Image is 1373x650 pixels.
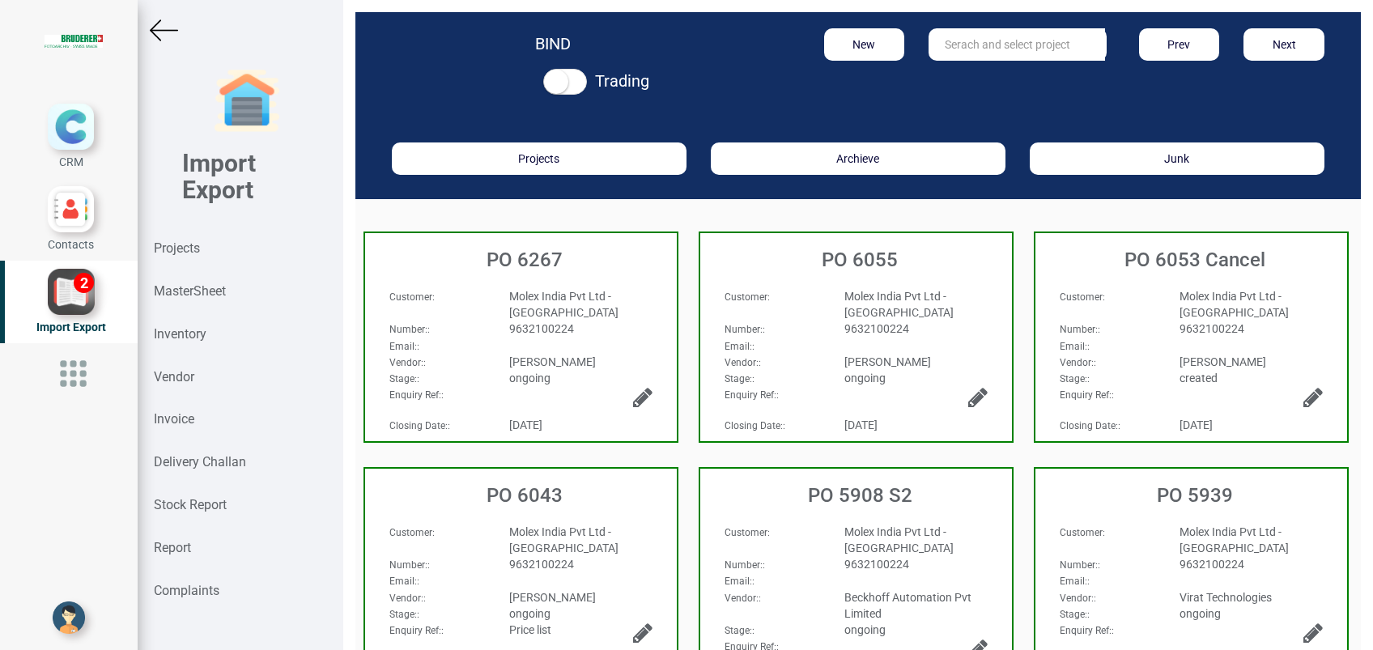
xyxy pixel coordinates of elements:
strong: Delivery Challan [154,454,246,469]
span: 9632100224 [1180,558,1244,571]
span: 9632100224 [509,322,574,335]
button: Next [1243,28,1324,61]
strong: Customer [725,291,767,303]
span: : [389,324,430,335]
span: Molex India Pvt Ltd - [GEOGRAPHIC_DATA] [1180,290,1289,319]
strong: Stage: [389,373,417,384]
h3: PO 6267 [373,249,677,270]
strong: Customer [389,527,432,538]
strong: Complaints [154,583,219,598]
span: Contacts [48,238,94,251]
span: [DATE] [1180,418,1213,431]
span: ongoing [844,623,886,636]
strong: Enquiry Ref: [725,389,776,401]
strong: Number: [1060,559,1098,571]
strong: Email: [389,341,417,352]
strong: Number: [725,559,763,571]
span: Molex India Pvt Ltd - [GEOGRAPHIC_DATA] [844,525,954,554]
span: Molex India Pvt Ltd - [GEOGRAPHIC_DATA] [1180,525,1289,554]
strong: Closing Date: [725,420,783,431]
h3: PO 6055 [708,249,1012,270]
strong: Vendor: [1060,593,1094,604]
strong: Invoice [154,411,194,427]
span: : [725,420,785,431]
span: ongoing [844,372,886,384]
span: [PERSON_NAME] [1180,355,1266,368]
span: : [725,373,755,384]
span: : [725,625,755,636]
strong: Inventory [154,326,206,342]
span: Molex India Pvt Ltd - [GEOGRAPHIC_DATA] [509,525,618,554]
span: [PERSON_NAME] [509,355,596,368]
strong: Customer [1060,527,1103,538]
span: : [1060,341,1090,352]
strong: Trading [595,71,649,91]
strong: Number: [389,559,427,571]
span: : [389,420,450,431]
span: : [1060,420,1120,431]
h3: PO 5908 S2 [708,485,1012,506]
span: : [725,324,765,335]
span: : [725,527,770,538]
strong: Stage: [1060,609,1087,620]
span: : [725,291,770,303]
button: New [824,28,905,61]
span: created [1180,372,1218,384]
input: Serach and select project [929,28,1105,61]
strong: Enquiry Ref: [1060,389,1112,401]
span: : [1060,324,1100,335]
span: : [725,341,755,352]
span: : [389,559,430,571]
span: : [1060,291,1105,303]
strong: Number: [389,324,427,335]
strong: Vendor [154,369,194,384]
span: : [1060,609,1090,620]
span: : [389,593,426,604]
span: [DATE] [844,418,878,431]
strong: Closing Date: [389,420,448,431]
strong: Vendor: [389,593,423,604]
span: Molex India Pvt Ltd - [GEOGRAPHIC_DATA] [509,290,618,319]
strong: Enquiry Ref: [389,625,441,636]
span: [PERSON_NAME] [509,591,596,604]
button: Prev [1139,28,1220,61]
span: : [389,625,444,636]
span: Price list [509,623,551,636]
strong: Vendor: [1060,357,1094,368]
strong: Projects [154,240,200,256]
span: : [1060,357,1096,368]
span: : [1060,559,1100,571]
span: : [725,357,761,368]
span: : [1060,527,1105,538]
span: Beckhoff Automation Pvt Limited [844,591,971,620]
span: : [1060,576,1090,587]
span: : [389,291,435,303]
h3: PO 6043 [373,485,677,506]
strong: Vendor: [725,593,759,604]
span: : [725,389,779,401]
span: : [389,373,419,384]
span: 9632100224 [1180,322,1244,335]
button: Projects [392,142,686,175]
strong: Stock Report [154,497,227,512]
span: : [1060,593,1096,604]
span: 9632100224 [844,322,909,335]
strong: MasterSheet [154,283,226,299]
span: : [389,341,419,352]
strong: Email: [1060,576,1087,587]
strong: Enquiry Ref: [1060,625,1112,636]
span: : [725,559,765,571]
span: : [1060,373,1090,384]
span: ongoing [509,372,550,384]
span: : [725,576,755,587]
strong: Customer [389,291,432,303]
span: [DATE] [509,418,542,431]
strong: Customer [725,527,767,538]
strong: Stage: [725,625,752,636]
strong: Report [154,540,191,555]
strong: Stage: [389,609,417,620]
strong: Number: [725,324,763,335]
strong: Email: [389,576,417,587]
span: Virat Technologies [1180,591,1272,604]
strong: Vendor: [725,357,759,368]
